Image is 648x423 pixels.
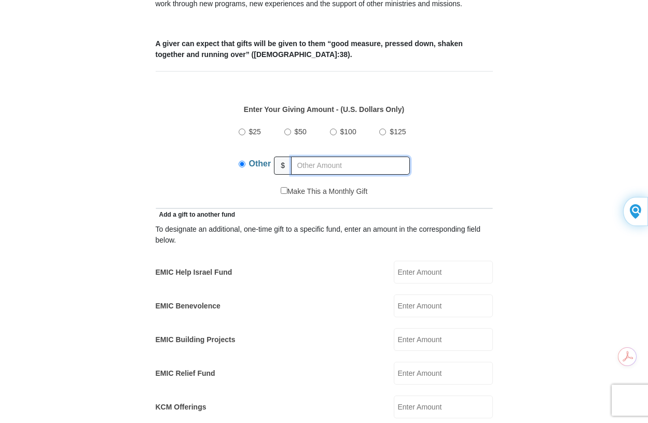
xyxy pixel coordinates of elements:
[394,261,493,284] input: Enter Amount
[291,157,410,175] input: Other Amount
[156,334,236,345] label: EMIC Building Projects
[394,396,493,418] input: Enter Amount
[244,105,404,114] strong: Enter Your Giving Amount - (U.S. Dollars Only)
[394,294,493,317] input: Enter Amount
[156,368,215,379] label: EMIC Relief Fund
[394,328,493,351] input: Enter Amount
[156,267,232,278] label: EMIC Help Israel Fund
[340,128,356,136] span: $100
[249,128,261,136] span: $25
[249,159,271,168] span: Other
[274,157,292,175] span: $
[295,128,307,136] span: $50
[281,187,287,194] input: Make This a Monthly Gift
[390,128,406,136] span: $125
[156,301,220,312] label: EMIC Benevolence
[156,211,236,218] span: Add a gift to another fund
[156,224,493,246] div: To designate an additional, one-time gift to a specific fund, enter an amount in the correspondin...
[156,402,206,413] label: KCM Offerings
[394,362,493,385] input: Enter Amount
[281,186,368,197] label: Make This a Monthly Gift
[156,39,463,59] b: A giver can expect that gifts will be given to them “good measure, pressed down, shaken together ...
